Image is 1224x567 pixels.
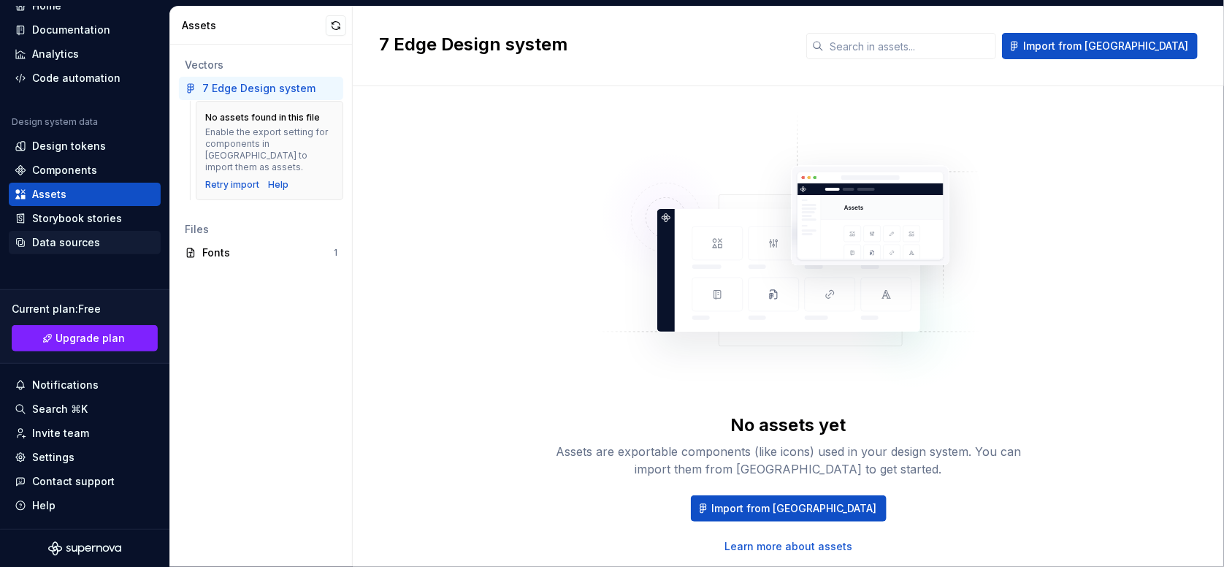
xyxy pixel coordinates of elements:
[32,163,97,178] div: Components
[9,373,161,397] button: Notifications
[185,58,337,72] div: Vectors
[32,71,121,85] div: Code automation
[202,81,315,96] div: 7 Edge Design system
[824,33,996,59] input: Search in assets...
[12,116,98,128] div: Design system data
[268,179,288,191] a: Help
[731,414,846,437] div: No assets yet
[202,246,334,260] div: Fonts
[32,235,100,250] div: Data sources
[179,241,343,265] a: Fonts1
[9,422,161,445] a: Invite team
[32,402,88,416] div: Search ⌘K
[9,134,161,158] a: Design tokens
[724,539,852,554] a: Learn more about assets
[32,426,89,441] div: Invite team
[9,18,161,42] a: Documentation
[32,47,79,61] div: Analytics
[32,139,106,153] div: Design tokens
[1002,33,1198,59] button: Import from [GEOGRAPHIC_DATA]
[1023,39,1188,53] span: Import from [GEOGRAPHIC_DATA]
[555,443,1022,478] div: Assets are exportable components (like icons) used in your design system. You can import them fro...
[9,159,161,182] a: Components
[334,247,337,259] div: 1
[9,397,161,421] button: Search ⌘K
[179,77,343,100] a: 7 Edge Design system
[9,183,161,206] a: Assets
[12,325,158,351] button: Upgrade plan
[9,470,161,493] button: Contact support
[9,494,161,517] button: Help
[32,498,56,513] div: Help
[9,66,161,90] a: Code automation
[205,179,259,191] button: Retry import
[182,18,326,33] div: Assets
[32,450,74,465] div: Settings
[205,126,334,173] div: Enable the export setting for components in [GEOGRAPHIC_DATA] to import them as assets.
[9,231,161,254] a: Data sources
[32,474,115,489] div: Contact support
[32,378,99,392] div: Notifications
[32,23,110,37] div: Documentation
[712,501,877,516] span: Import from [GEOGRAPHIC_DATA]
[32,211,122,226] div: Storybook stories
[379,33,789,56] h2: 7 Edge Design system
[48,541,121,556] svg: Supernova Logo
[185,222,337,237] div: Files
[205,112,320,123] div: No assets found in this file
[12,302,158,316] div: Current plan : Free
[56,331,126,346] span: Upgrade plan
[691,495,887,522] button: Import from [GEOGRAPHIC_DATA]
[32,187,66,202] div: Assets
[9,446,161,469] a: Settings
[9,42,161,66] a: Analytics
[9,207,161,230] a: Storybook stories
